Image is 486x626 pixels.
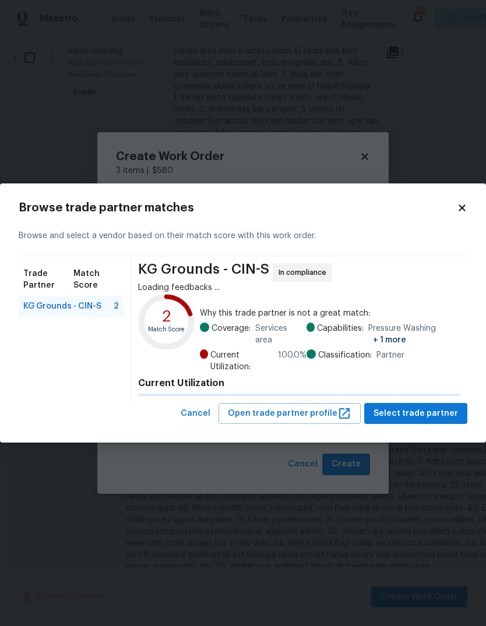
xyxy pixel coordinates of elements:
span: Coverage: [212,323,251,346]
span: Partner [376,349,404,361]
span: 100.0 % [278,349,307,373]
span: Pressure Washing [368,323,460,346]
span: Match Score [73,268,119,291]
span: Open trade partner profile [228,406,351,421]
text: Match Score [148,326,185,333]
span: Why this trade partner is not a great match: [200,307,460,319]
span: Cancel [181,406,210,421]
text: 2 [162,309,171,324]
span: Current Utilization: [210,349,273,373]
button: Open trade partner profile [219,403,361,425]
span: Services area [255,323,307,346]
div: Browse and select a vendor based on their match score with this work order. [19,216,467,256]
span: KG Grounds - CIN-S [23,300,101,312]
button: Cancel [176,403,215,425]
h4: Current Utilization [138,377,460,389]
span: + 1 more [373,336,406,344]
span: Classification: [318,349,372,361]
div: Loading feedbacks ... [138,282,460,293]
span: Trade Partner [23,268,73,291]
span: Capabilities: [317,323,364,346]
span: Select trade partner [374,406,458,421]
span: 2 [114,300,119,312]
span: KG Grounds - CIN-S [138,263,269,282]
h2: Browse trade partner matches [19,202,457,214]
span: In compliance [279,267,331,278]
button: Select trade partner [364,403,467,425]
